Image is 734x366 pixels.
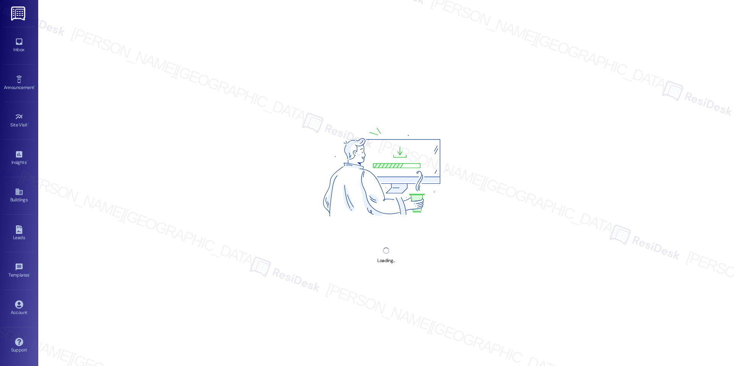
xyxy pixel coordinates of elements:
[4,223,34,244] a: Leads
[28,121,29,126] span: •
[29,271,31,277] span: •
[11,6,27,21] img: ResiDesk Logo
[4,335,34,356] a: Support
[34,84,35,89] span: •
[4,148,34,168] a: Insights •
[4,35,34,56] a: Inbox
[26,159,28,164] span: •
[4,261,34,281] a: Templates •
[4,110,34,131] a: Site Visit •
[4,185,34,206] a: Buildings
[377,257,395,265] div: Loading...
[4,298,34,319] a: Account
